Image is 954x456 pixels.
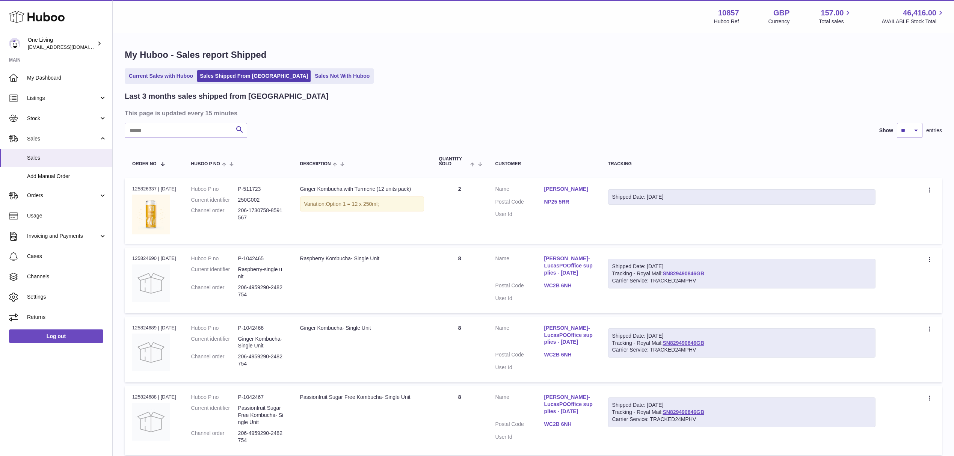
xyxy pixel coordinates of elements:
img: no-photo.jpg [132,403,170,441]
dt: Name [495,186,544,195]
dd: 206-4959290-2482754 [238,353,285,367]
div: Tracking - Royal Mail: [608,259,876,288]
span: Orders [27,192,99,199]
h3: This page is updated every 15 minutes [125,109,940,117]
dt: Channel order [191,353,238,367]
div: Customer [495,162,593,166]
td: 2 [432,178,488,244]
strong: GBP [773,8,789,18]
dt: Channel order [191,430,238,444]
dd: 250G002 [238,196,285,204]
span: 157.00 [821,8,844,18]
span: Returns [27,314,107,321]
div: Shipped Date: [DATE] [612,263,872,270]
a: NP25 5RR [544,198,593,205]
dt: Name [495,394,544,417]
span: Invoicing and Payments [27,233,99,240]
td: 8 [432,317,488,382]
dt: Postal Code [495,421,544,430]
a: Current Sales with Huboo [126,70,196,82]
span: Sales [27,135,99,142]
span: Sales [27,154,107,162]
dt: Name [495,325,544,348]
span: My Dashboard [27,74,107,82]
img: no-photo.jpg [132,334,170,371]
span: Usage [27,212,107,219]
a: [PERSON_NAME]-LucasPOOffice supplies - [DATE] [544,255,593,276]
dt: User Id [495,364,544,371]
div: Shipped Date: [DATE] [612,193,872,201]
div: Carrier Service: TRACKED24MPHV [612,277,872,284]
dd: Raspberry-single unit [238,266,285,280]
div: Shipped Date: [DATE] [612,332,872,340]
dt: Huboo P no [191,255,238,262]
span: Option 1 = 12 x 250ml; [326,201,379,207]
td: 8 [432,248,488,313]
span: Stock [27,115,99,122]
dt: Postal Code [495,351,544,360]
dd: P-1042467 [238,394,285,401]
div: Carrier Service: TRACKED24MPHV [612,346,872,353]
dd: Passionfruit Sugar Free Kombucha- Single Unit [238,405,285,426]
dt: Name [495,255,544,278]
span: Add Manual Order [27,173,107,180]
dd: P-511723 [238,186,285,193]
span: AVAILABLE Stock Total [882,18,945,25]
div: Tracking [608,162,876,166]
span: Description [300,162,331,166]
dd: P-1042465 [238,255,285,262]
div: 125826337 | [DATE] [132,186,176,192]
div: 125824689 | [DATE] [132,325,176,331]
dt: Postal Code [495,198,544,207]
dt: Huboo P no [191,186,238,193]
span: Listings [27,95,99,102]
a: Sales Not With Huboo [312,70,372,82]
span: [EMAIL_ADDRESS][DOMAIN_NAME] [28,44,110,50]
span: Channels [27,273,107,280]
a: Sales Shipped From [GEOGRAPHIC_DATA] [197,70,311,82]
img: no-photo.jpg [132,264,170,302]
span: entries [926,127,942,134]
dt: Channel order [191,284,238,298]
a: [PERSON_NAME] [544,186,593,193]
a: WC2B 6NH [544,282,593,289]
dt: Postal Code [495,282,544,291]
dt: Channel order [191,207,238,221]
img: gingercan_2x_9944df1f-1845-429f-88bd-5cca0bea738d.jpg [132,195,170,234]
div: One Living [28,36,95,51]
div: Ginger Kombucha with Turmeric (12 units pack) [300,186,424,193]
div: 125824688 | [DATE] [132,394,176,400]
a: WC2B 6NH [544,421,593,428]
a: SN829490846GB [663,270,704,276]
img: internalAdmin-10857@internal.huboo.com [9,38,20,49]
div: Tracking - Royal Mail: [608,397,876,427]
span: 46,416.00 [903,8,936,18]
dt: Current identifier [191,335,238,350]
dt: Huboo P no [191,325,238,332]
div: Shipped Date: [DATE] [612,402,872,409]
a: 46,416.00 AVAILABLE Stock Total [882,8,945,25]
a: SN829490846GB [663,409,704,415]
a: [PERSON_NAME]-LucasPOOffice supplies - [DATE] [544,394,593,415]
div: Currency [768,18,790,25]
dd: 206-1730758-8591567 [238,207,285,221]
div: Tracking - Royal Mail: [608,328,876,358]
span: Total sales [819,18,852,25]
a: [PERSON_NAME]-LucasPOOffice supplies - [DATE] [544,325,593,346]
span: Quantity Sold [439,157,469,166]
a: SN829490846GB [663,340,704,346]
dt: Current identifier [191,266,238,280]
h1: My Huboo - Sales report Shipped [125,49,942,61]
span: Huboo P no [191,162,220,166]
h2: Last 3 months sales shipped from [GEOGRAPHIC_DATA] [125,91,329,101]
span: Settings [27,293,107,300]
dt: User Id [495,295,544,302]
strong: 10857 [718,8,739,18]
div: Variation: [300,196,424,212]
span: Cases [27,253,107,260]
div: 125824690 | [DATE] [132,255,176,262]
div: Raspberry Kombucha- Single Unit [300,255,424,262]
dd: 206-4959290-2482754 [238,430,285,444]
dd: P-1042466 [238,325,285,332]
div: Huboo Ref [714,18,739,25]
